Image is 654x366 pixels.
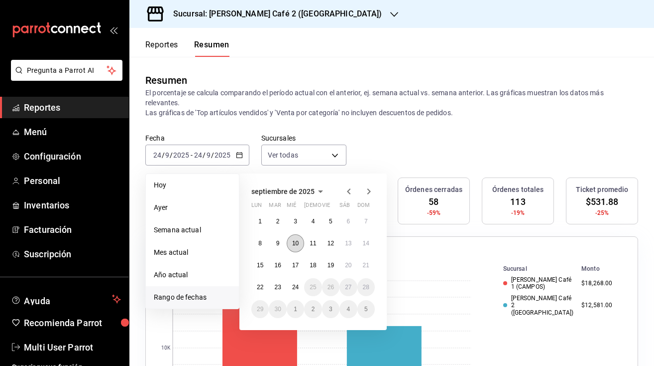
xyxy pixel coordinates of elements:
[364,306,368,313] abbr: 5 de octubre de 2025
[287,256,304,274] button: 17 de septiembre de 2025
[511,208,525,217] span: -19%
[304,202,363,212] abbr: jueves
[510,195,525,208] span: 113
[345,240,351,247] abbr: 13 de septiembre de 2025
[310,284,316,291] abbr: 25 de septiembre de 2025
[24,341,121,354] span: Multi User Parrot
[322,256,339,274] button: 19 de septiembre de 2025
[274,306,281,313] abbr: 30 de septiembre de 2025
[346,218,350,225] abbr: 6 de septiembre de 2025
[322,212,339,230] button: 5 de septiembre de 2025
[292,284,299,291] abbr: 24 de septiembre de 2025
[173,151,190,159] input: ----
[11,60,122,81] button: Pregunta a Parrot AI
[345,262,351,269] abbr: 20 de septiembre de 2025
[312,306,315,313] abbr: 2 de octubre de 2025
[577,263,628,274] th: Monto
[357,278,375,296] button: 28 de septiembre de 2025
[154,202,231,213] span: Ayer
[258,240,262,247] abbr: 8 de septiembre de 2025
[339,202,350,212] abbr: sábado
[487,263,577,274] th: Sucursal
[357,300,375,318] button: 5 de octubre de 2025
[24,293,108,305] span: Ayuda
[363,240,369,247] abbr: 14 de septiembre de 2025
[363,262,369,269] abbr: 21 de septiembre de 2025
[287,202,296,212] abbr: miércoles
[304,256,322,274] button: 18 de septiembre de 2025
[287,234,304,252] button: 10 de septiembre de 2025
[145,135,249,142] label: Fecha
[292,262,299,269] abbr: 17 de septiembre de 2025
[109,26,117,34] button: open_drawer_menu
[310,262,316,269] abbr: 18 de septiembre de 2025
[154,225,231,235] span: Semana actual
[165,8,382,20] h3: Sucursal: [PERSON_NAME] Café 2 ([GEOGRAPHIC_DATA])
[269,212,286,230] button: 2 de septiembre de 2025
[251,278,269,296] button: 22 de septiembre de 2025
[345,284,351,291] abbr: 27 de septiembre de 2025
[251,212,269,230] button: 1 de septiembre de 2025
[251,300,269,318] button: 29 de septiembre de 2025
[287,278,304,296] button: 24 de septiembre de 2025
[214,151,231,159] input: ----
[257,262,263,269] abbr: 15 de septiembre de 2025
[357,256,375,274] button: 21 de septiembre de 2025
[339,234,357,252] button: 13 de septiembre de 2025
[24,247,121,261] span: Suscripción
[294,218,297,225] abbr: 3 de septiembre de 2025
[357,234,375,252] button: 14 de septiembre de 2025
[322,234,339,252] button: 12 de septiembre de 2025
[194,40,229,57] button: Resumen
[211,151,214,159] span: /
[357,202,370,212] abbr: domingo
[577,293,628,318] td: $12,581.00
[269,234,286,252] button: 9 de septiembre de 2025
[327,262,334,269] abbr: 19 de septiembre de 2025
[276,240,280,247] abbr: 9 de septiembre de 2025
[586,195,619,208] span: $531.88
[269,256,286,274] button: 16 de septiembre de 2025
[274,262,281,269] abbr: 16 de septiembre de 2025
[24,150,121,163] span: Configuración
[251,202,262,212] abbr: lunes
[27,65,107,76] span: Pregunta a Parrot AI
[194,151,203,159] input: --
[339,278,357,296] button: 27 de septiembre de 2025
[257,284,263,291] abbr: 22 de septiembre de 2025
[357,212,375,230] button: 7 de septiembre de 2025
[329,218,332,225] abbr: 5 de septiembre de 2025
[24,125,121,139] span: Menú
[364,218,368,225] abbr: 7 de septiembre de 2025
[191,151,193,159] span: -
[339,300,357,318] button: 4 de octubre de 2025
[145,40,229,57] div: navigation tabs
[429,195,438,208] span: 58
[251,185,327,197] button: septiembre de 2025
[339,212,357,230] button: 6 de septiembre de 2025
[145,88,638,118] p: El porcentaje se calcula comparando el período actual con el anterior, ej. semana actual vs. sema...
[304,278,322,296] button: 25 de septiembre de 2025
[269,300,286,318] button: 30 de septiembre de 2025
[310,240,316,247] abbr: 11 de septiembre de 2025
[154,247,231,258] span: Mes actual
[170,151,173,159] span: /
[294,306,297,313] abbr: 1 de octubre de 2025
[154,292,231,303] span: Rango de fechas
[322,278,339,296] button: 26 de septiembre de 2025
[304,234,322,252] button: 11 de septiembre de 2025
[268,150,298,160] span: Ver todas
[258,218,262,225] abbr: 1 de septiembre de 2025
[165,151,170,159] input: --
[145,40,178,57] button: Reportes
[274,284,281,291] abbr: 23 de septiembre de 2025
[7,72,122,83] a: Pregunta a Parrot AI
[576,184,629,195] h3: Ticket promedio
[329,306,332,313] abbr: 3 de octubre de 2025
[251,256,269,274] button: 15 de septiembre de 2025
[251,234,269,252] button: 8 de septiembre de 2025
[595,208,609,217] span: -25%
[339,256,357,274] button: 20 de septiembre de 2025
[269,278,286,296] button: 23 de septiembre de 2025
[327,240,334,247] abbr: 12 de septiembre de 2025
